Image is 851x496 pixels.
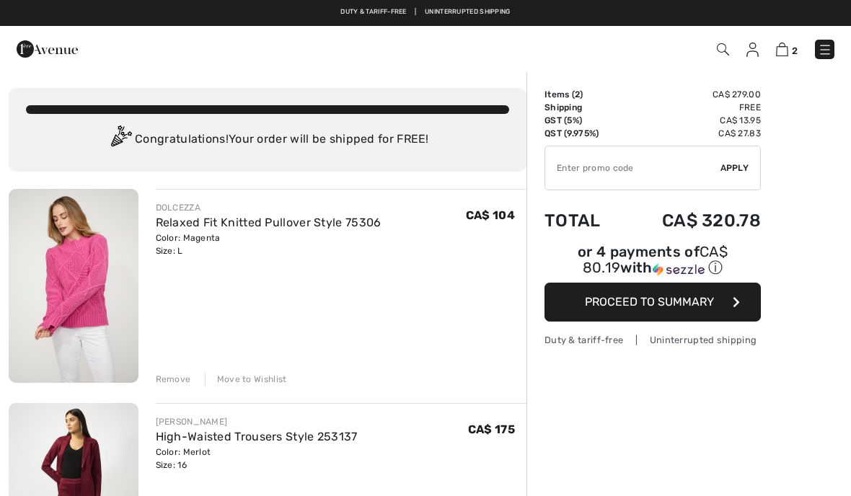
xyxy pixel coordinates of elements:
[544,333,761,347] div: Duty & tariff-free | Uninterrupted shipping
[622,101,761,114] td: Free
[792,45,798,56] span: 2
[466,208,515,222] span: CA$ 104
[544,114,622,127] td: GST (5%)
[544,283,761,322] button: Proceed to Summary
[583,243,728,276] span: CA$ 80.19
[776,43,788,56] img: Shopping Bag
[544,196,622,245] td: Total
[746,43,759,57] img: My Info
[156,231,382,257] div: Color: Magenta Size: L
[717,43,729,56] img: Search
[575,89,580,99] span: 2
[622,88,761,101] td: CA$ 279.00
[544,88,622,101] td: Items ( )
[156,216,382,229] a: Relaxed Fit Knitted Pullover Style 75306
[544,101,622,114] td: Shipping
[622,114,761,127] td: CA$ 13.95
[622,127,761,140] td: CA$ 27.83
[468,422,515,436] span: CA$ 175
[156,201,382,214] div: DOLCEZZA
[776,40,798,58] a: 2
[545,146,720,190] input: Promo code
[17,35,78,63] img: 1ère Avenue
[720,161,749,174] span: Apply
[9,189,138,383] img: Relaxed Fit Knitted Pullover Style 75306
[544,245,761,283] div: or 4 payments ofCA$ 80.19withSezzle Click to learn more about Sezzle
[544,127,622,140] td: QST (9.975%)
[585,295,714,309] span: Proceed to Summary
[156,446,358,471] div: Color: Merlot Size: 16
[156,415,358,428] div: [PERSON_NAME]
[622,196,761,245] td: CA$ 320.78
[544,245,761,278] div: or 4 payments of with
[26,125,509,154] div: Congratulations! Your order will be shipped for FREE!
[156,373,191,386] div: Remove
[205,373,287,386] div: Move to Wishlist
[17,41,78,55] a: 1ère Avenue
[818,43,832,57] img: Menu
[106,125,135,154] img: Congratulation2.svg
[653,263,705,276] img: Sezzle
[156,430,358,443] a: High-Waisted Trousers Style 253137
